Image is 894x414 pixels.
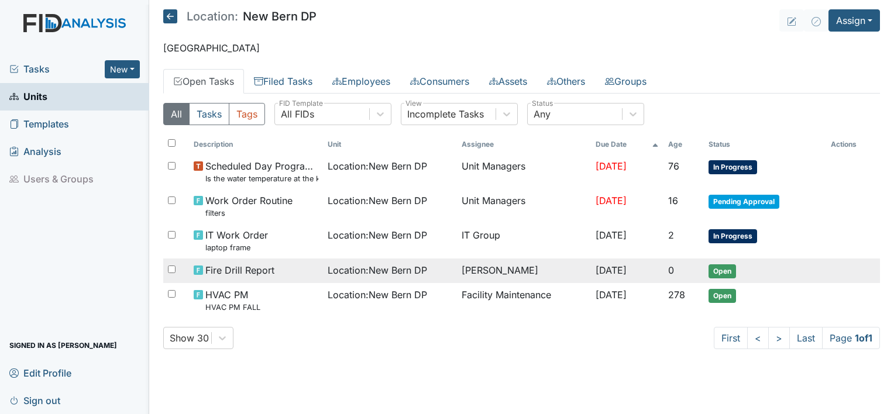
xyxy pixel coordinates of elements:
th: Toggle SortBy [704,134,826,154]
span: 2 [668,229,674,241]
a: Assets [479,69,537,94]
span: 0 [668,264,674,276]
span: HVAC PM HVAC PM FALL [205,288,260,313]
span: Open [709,264,736,278]
input: Toggle All Rows Selected [168,139,176,147]
th: Toggle SortBy [663,134,704,154]
span: Signed in as [PERSON_NAME] [9,336,117,354]
span: [DATE] [596,160,627,172]
span: In Progress [709,160,757,174]
span: Open [709,289,736,303]
a: < [747,327,769,349]
strong: 1 of 1 [855,332,872,344]
th: Toggle SortBy [591,134,663,154]
th: Toggle SortBy [189,134,323,154]
small: filters [205,208,293,219]
span: Location : New Bern DP [328,288,427,302]
div: Show 30 [170,331,209,345]
a: Employees [322,69,400,94]
td: [PERSON_NAME] [457,258,591,283]
span: [DATE] [596,289,627,301]
span: Location : New Bern DP [328,194,427,208]
span: Units [9,88,47,106]
span: 278 [668,289,685,301]
span: [DATE] [596,195,627,206]
div: Open Tasks [163,103,880,349]
a: Groups [595,69,656,94]
th: Toggle SortBy [323,134,457,154]
span: Edit Profile [9,364,71,382]
span: Work Order Routine filters [205,194,293,219]
div: Incomplete Tasks [407,107,484,121]
span: Location: [187,11,238,22]
td: Unit Managers [457,154,591,189]
button: Assign [828,9,880,32]
button: Tags [229,103,265,125]
a: Open Tasks [163,69,244,94]
span: Scheduled Day Program Inspection Is the water temperature at the kitchen sink between 100 to 110 ... [205,159,318,184]
span: [DATE] [596,229,627,241]
td: IT Group [457,223,591,258]
span: Pending Approval [709,195,779,209]
button: New [105,60,140,78]
div: All FIDs [281,107,314,121]
span: Sign out [9,391,60,409]
th: Actions [826,134,880,154]
td: Unit Managers [457,189,591,223]
span: Analysis [9,143,61,161]
button: All [163,103,190,125]
a: > [768,327,790,349]
small: HVAC PM FALL [205,302,260,313]
nav: task-pagination [714,327,880,349]
a: Filed Tasks [244,69,322,94]
a: Tasks [9,62,105,76]
span: 16 [668,195,678,206]
span: Templates [9,115,69,133]
small: Is the water temperature at the kitchen sink between 100 to 110 degrees? [205,173,318,184]
div: Any [534,107,551,121]
span: IT Work Order laptop frame [205,228,268,253]
button: Tasks [189,103,229,125]
a: Others [537,69,595,94]
span: Page [822,327,880,349]
a: Consumers [400,69,479,94]
div: Type filter [163,103,265,125]
span: In Progress [709,229,757,243]
small: laptop frame [205,242,268,253]
span: Location : New Bern DP [328,159,427,173]
span: 76 [668,160,679,172]
td: Facility Maintenance [457,283,591,318]
span: Location : New Bern DP [328,228,427,242]
p: [GEOGRAPHIC_DATA] [163,41,880,55]
span: Fire Drill Report [205,263,274,277]
a: Last [789,327,823,349]
span: [DATE] [596,264,627,276]
h5: New Bern DP [163,9,317,23]
th: Assignee [457,134,591,154]
span: Location : New Bern DP [328,263,427,277]
a: First [714,327,748,349]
